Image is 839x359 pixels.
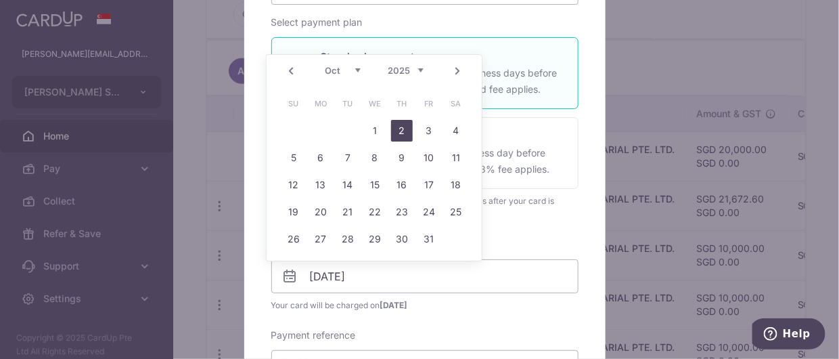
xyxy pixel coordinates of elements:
a: 27 [310,228,332,250]
a: 8 [364,147,386,169]
a: 13 [310,174,332,196]
a: 31 [418,228,440,250]
a: 21 [337,201,359,223]
a: 14 [337,174,359,196]
a: 26 [283,228,304,250]
a: 12 [283,174,304,196]
a: 20 [310,201,332,223]
a: 18 [445,174,467,196]
span: Wednesday [364,93,386,114]
a: 15 [364,174,386,196]
a: 16 [391,174,413,196]
a: 28 [337,228,359,250]
a: 2 [391,120,413,142]
input: DD / MM / YYYY [271,259,579,293]
a: 30 [391,228,413,250]
a: Next [449,63,466,79]
span: Tuesday [337,93,359,114]
label: Select payment plan [271,16,363,29]
a: 10 [418,147,440,169]
a: 19 [283,201,304,223]
span: Your card will be charged on [271,299,579,312]
iframe: Opens a widget where you can find more information [752,318,825,352]
a: 5 [283,147,304,169]
span: Thursday [391,93,413,114]
a: Prev [283,63,299,79]
a: 24 [418,201,440,223]
a: 4 [445,120,467,142]
label: Payment reference [271,329,356,342]
a: 25 [445,201,467,223]
a: 29 [364,228,386,250]
a: 11 [445,147,467,169]
a: 22 [364,201,386,223]
span: Sunday [283,93,304,114]
span: Saturday [445,93,467,114]
a: 9 [391,147,413,169]
span: Monday [310,93,332,114]
a: 7 [337,147,359,169]
a: 3 [418,120,440,142]
a: 23 [391,201,413,223]
a: 1 [364,120,386,142]
span: Friday [418,93,440,114]
p: Standard payment [321,49,562,65]
a: 17 [418,174,440,196]
a: 6 [310,147,332,169]
span: [DATE] [380,300,408,310]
